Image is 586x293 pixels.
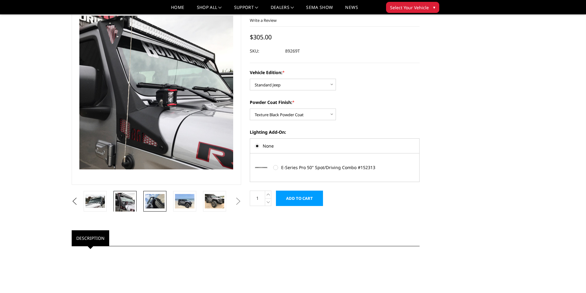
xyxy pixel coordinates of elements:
[386,2,439,13] button: Select Your Vehicle
[205,194,224,208] img: Jeep JL A-Pillar Brackets (pair)
[234,5,258,14] a: Support
[271,5,294,14] a: Dealers
[273,164,388,171] label: E-Series Pro 50" Spot/Driving Combo #152313
[250,33,272,41] span: $305.00
[250,46,281,57] dt: SKU:
[115,193,135,212] img: Jeep JL A-Pillar Brackets (pair)
[276,191,323,206] input: Add to Cart
[250,69,420,76] label: Vehicle Edition:
[250,99,420,105] label: Powder Coat Finish:
[197,5,222,14] a: shop all
[72,230,109,246] a: Description
[306,5,333,14] a: SEMA Show
[250,129,420,135] label: Lighting Add-On:
[70,197,79,206] button: Previous
[250,18,277,23] a: Write a Review
[171,5,184,14] a: Home
[433,4,435,10] span: ▾
[285,46,300,57] dd: 89269T
[345,5,358,14] a: News
[72,0,241,185] a: Jeep JL A-Pillar Brackets (pair)
[233,197,243,206] button: Next
[145,194,165,208] img: Jeep JL A-Pillar Brackets (pair)
[86,195,105,208] img: Jeep JL A-Pillar Brackets (pair)
[255,143,415,149] label: None
[390,4,429,11] span: Select Your Vehicle
[175,194,194,208] img: Jeep JL A-Pillar Brackets (pair)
